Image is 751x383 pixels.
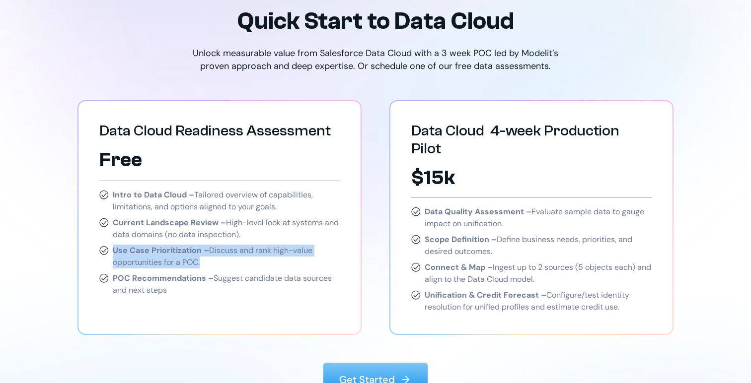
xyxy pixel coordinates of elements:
h3: Data Cloud 4-week Production Pilot [411,122,652,158]
p: Discuss and rank high-value opportunities for a POC. [113,245,340,268]
h2: Quick Start to Data Cloud [182,7,569,36]
p: Configure/test identity resolution for unified profiles and estimate credit use. [425,289,652,313]
strong: Scope Definition – [425,234,497,245]
strong: Data Quality Assessment – [425,206,531,217]
strong: Use Case Prioritization – [113,245,209,255]
p: Define business needs, priorities, and desired outcomes. [425,234,652,257]
p: $15k [411,166,652,190]
strong: Current Landscape Review – [113,217,226,228]
p: Suggest candidate data sources and next steps [113,272,340,296]
p: Free [99,148,340,172]
p: High-level look at systems and data domains (no data inspection). [113,217,340,241]
p: Evaluate sample data to gauge impact on unification. [425,206,652,230]
strong: Intro to Data Cloud – [113,190,194,200]
p: Tailored overview of capabilities, limitations, and options aligned to your goals. [113,189,340,213]
p: Unlock measurable value from Salesforce Data Cloud with a 3 week POC led by Modelit’s proven appr... [182,47,569,72]
h3: Data Cloud Readiness Assessment [99,122,340,140]
strong: POC Recommendations – [113,273,214,283]
strong: Connect & Map – [425,262,493,272]
p: Ingest up to 2 sources (5 objects each) and align to the Data Cloud model. [425,261,652,285]
strong: Unification & Credit Forecast – [425,290,546,300]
